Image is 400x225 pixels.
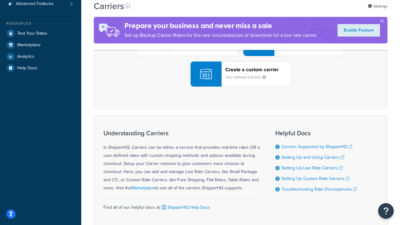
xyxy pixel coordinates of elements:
small: User-defined Carriers [225,74,271,80]
a: Setting Up Live Rate Carriers [282,165,342,171]
a: Enable Feature [337,24,380,37]
a: Carriers Supported by ShipperHQ [282,143,352,150]
a: Troubleshooting Rate Discrepancies [282,186,357,192]
span: Test Your Rates [17,31,47,36]
header: Create a custom carrier [225,67,291,72]
div: Resources [5,21,77,26]
h3: Helpful Docs [275,130,357,137]
a: Help Docs [5,62,77,74]
span: Analytics [17,54,34,59]
button: Create a custom carrierUser-defined Carriers [190,61,291,87]
div: In ShipperHQ, Carriers can be either, a service that provides real-time rates OR a user-defined r... [103,130,260,192]
img: ad-rules-rateshop-fe6ec290ccb7230408bd80ed9643f0289d75e0ffd9eb532fc0e269fcd187b520.png [94,17,124,43]
span: Advanced Features [16,1,54,7]
a: Marketplace [5,39,77,51]
button: Open Resource Center [378,203,394,219]
a: ShipperHQ Help Docs [161,204,210,211]
h4: Prepare your business and never miss a sale [124,21,317,31]
img: icon-carrier-custom-c93b8a24.svg [200,68,212,80]
p: Set up Backup Carrier Rates for the rare circumstances of downtime for a live rate carrier. [124,31,317,40]
a: Setting Up and Using Carriers [282,154,344,161]
a: Settings [368,2,387,11]
a: Marketplace [131,185,155,191]
a: Test Your Rates [5,28,77,39]
h3: Understanding Carriers [103,130,260,137]
div: Find all of our helpful docs at: [103,198,260,212]
span: Help Docs [17,66,37,71]
span: Marketplace [17,42,41,48]
a: Setting Up Custom Rate Carriers [282,175,349,182]
a: Analytics [5,51,77,62]
span: 0 [70,1,72,7]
